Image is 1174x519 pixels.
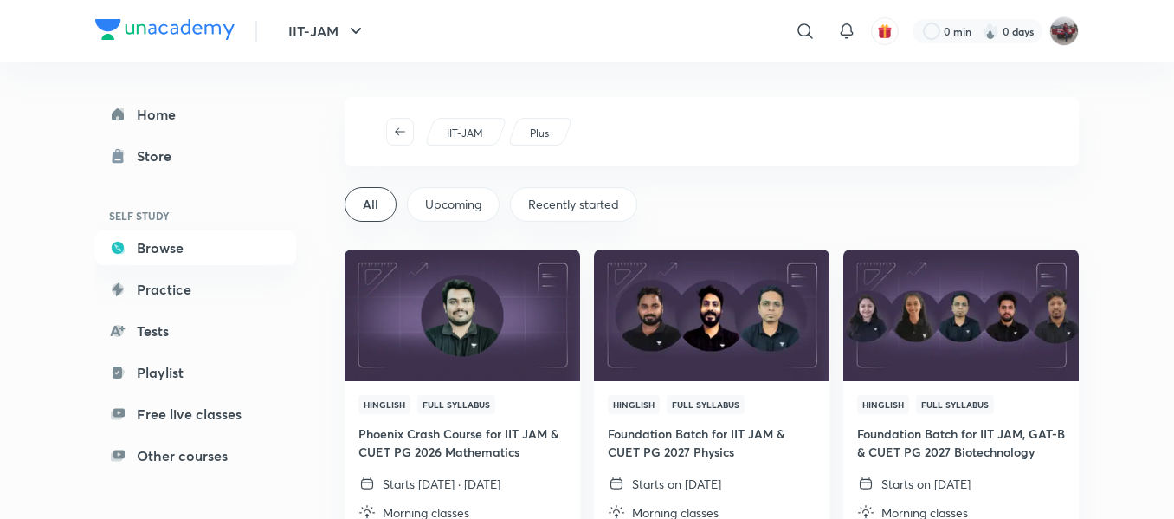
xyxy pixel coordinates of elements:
a: Tests [95,314,296,348]
span: Upcoming [425,196,481,213]
img: avatar [877,23,893,39]
span: Recently started [528,196,619,213]
h4: Phoenix Crash Course for IIT JAM & CUET PG 2026 Mathematics [358,425,566,461]
a: Free live classes [95,397,296,431]
a: Practice [95,272,296,307]
img: Thumbnail [342,248,582,382]
img: Thumbnail [591,248,831,382]
span: Full Syllabus [667,395,745,414]
img: streak [982,23,999,40]
a: Home [95,97,296,132]
a: Browse [95,230,296,265]
p: IIT-JAM [447,126,483,141]
span: Full Syllabus [916,395,994,414]
span: Hinglish [608,395,660,414]
span: Hinglish [857,395,909,414]
p: Plus [530,126,549,141]
span: Hinglish [358,395,410,414]
a: Plus [527,126,552,141]
div: Store [137,146,182,166]
img: Company Logo [95,19,235,40]
img: Thumbnail [841,248,1080,382]
p: Starts on [DATE] [632,475,721,493]
h4: Foundation Batch for IIT JAM, GAT-B & CUET PG 2027 Biotechnology [857,425,1065,461]
img: amirhussain Hussain [1049,16,1079,46]
span: All [363,196,378,213]
p: Starts on [DATE] [881,475,971,493]
h4: Foundation Batch for IIT JAM & CUET PG 2027 Physics [608,425,816,461]
a: Other courses [95,438,296,473]
span: Full Syllabus [417,395,495,414]
a: Company Logo [95,19,235,44]
button: IIT-JAM [278,14,377,49]
h6: SELF STUDY [95,201,296,230]
a: IIT-JAM [444,126,487,141]
a: Playlist [95,355,296,390]
button: avatar [871,17,899,45]
a: Store [95,139,296,173]
p: Starts [DATE] · [DATE] [383,475,500,493]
